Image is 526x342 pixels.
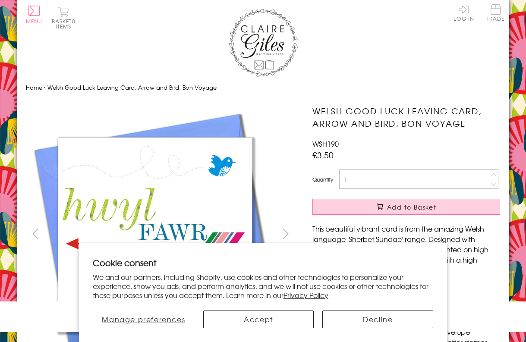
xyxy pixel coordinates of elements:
[203,311,314,328] button: Accept
[229,9,298,77] img: Claire Giles Greetings Cards
[26,224,45,243] button: prev
[276,224,295,243] button: next
[312,223,500,275] p: This beautiful vibrant card is from the amazing Welsh language 'Sherbet Sundae' range. Designed w...
[312,149,334,161] span: £3.50
[283,290,328,300] a: Privacy Policy
[487,4,505,23] a: Trade
[44,83,46,91] span: ›
[26,83,42,91] a: Home
[312,105,500,130] h1: Welsh Good Luck Leaving Card, Arrow and Bird, Bon Voyage
[322,311,433,328] button: Decline
[26,6,43,24] button: Menu
[454,4,474,21] a: Log In
[93,257,433,269] h2: Cookie consent
[56,17,76,30] span: 0 items
[47,83,217,91] span: Welsh Good Luck Leaving Card, Arrow and Bird, Bon Voyage
[387,203,436,211] span: Add to Basket
[93,311,195,328] button: Manage preferences
[102,314,185,324] span: Manage preferences
[26,79,501,97] nav: breadcrumbs
[312,176,333,183] label: Quantity
[312,138,339,149] span: WSH190
[93,273,433,299] p: We and our partners, including Shopify, use cookies and other technologies to personalize your ex...
[487,4,505,21] span: Trade
[312,199,500,215] button: Add to Basket
[52,7,76,29] button: Basket0 items
[26,17,43,25] span: Menu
